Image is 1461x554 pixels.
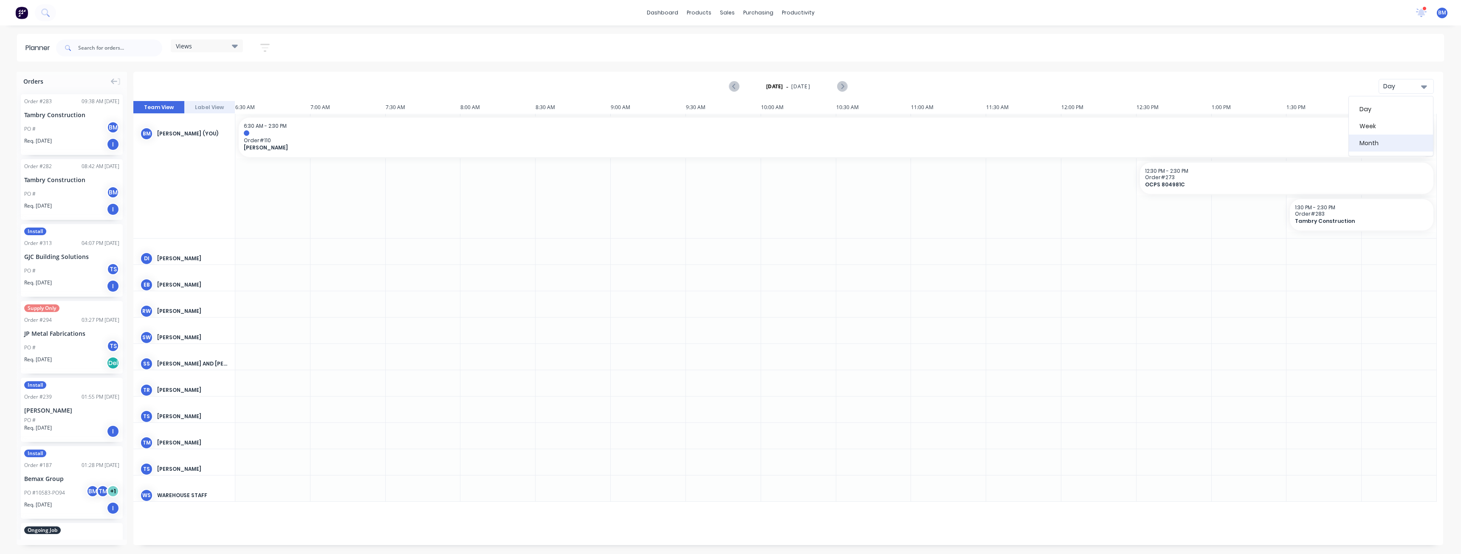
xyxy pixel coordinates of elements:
div: TS [107,340,119,352]
div: BM [107,186,119,199]
span: 6:30 AM - 2:30 PM [244,122,287,129]
div: BM [140,127,153,140]
div: Order # 282 [24,163,52,170]
div: 9:30 AM [686,101,761,114]
div: 12:30 PM [1137,101,1212,114]
div: 12:56 PM [DATE] [82,538,119,546]
div: Day [1383,82,1422,91]
span: - [786,82,788,92]
div: I [107,502,119,515]
div: 1:30 PM [1286,101,1362,114]
div: Order # 313 [24,239,52,247]
div: 01:28 PM [DATE] [82,461,119,469]
span: Install [24,381,46,389]
button: Team View [133,101,184,114]
span: Install [24,228,46,235]
div: 9:00 AM [611,101,686,114]
span: Supply Only [24,304,59,312]
div: BM [107,121,119,134]
div: PO # [24,267,36,275]
div: PO # [24,190,36,198]
div: [PERSON_NAME] [157,307,228,315]
div: Order # 283 [24,98,52,105]
div: 10:30 AM [836,101,911,114]
div: 8:00 AM [460,101,536,114]
span: Req. [DATE] [24,137,52,145]
span: Order # 273 [1145,174,1428,180]
div: [PERSON_NAME] (You) [157,130,228,138]
div: 6:30 AM [235,101,310,114]
div: TM [96,485,109,498]
span: Views [176,42,192,51]
div: Month [1349,135,1433,152]
span: Ongoing Job [24,526,61,534]
div: + 1 [107,485,119,498]
div: 11:00 AM [911,101,986,114]
span: Req. [DATE] [24,501,52,509]
span: Order # 110 [244,137,1428,143]
span: Install [24,450,46,457]
strong: [DATE] [766,83,783,90]
div: 11:30 AM [986,101,1061,114]
span: 1:30 PM - 2:30 PM [1295,204,1335,211]
div: 1:00 PM [1212,101,1287,114]
div: 04:07 PM [DATE] [82,239,119,247]
div: SS [140,357,153,370]
div: [PERSON_NAME] [157,334,228,341]
span: Orders [23,77,43,86]
div: 09:38 AM [DATE] [82,98,119,105]
span: Tambry Construction [1295,218,1415,224]
span: Req. [DATE] [24,424,52,432]
div: 12:00 PM [1061,101,1137,114]
div: 01:55 PM [DATE] [82,393,119,401]
div: PO # [24,416,36,424]
div: sales [716,6,739,19]
div: Order # 102 [24,538,52,546]
div: GJC Building Solutions [24,252,119,261]
div: productivity [778,6,819,19]
span: Req. [DATE] [24,279,52,287]
div: WS [140,489,153,502]
span: Order # 283 [1295,211,1428,217]
div: TS [107,263,119,276]
div: TM [140,436,153,449]
span: OCPS 804981C [1145,181,1400,188]
div: [PERSON_NAME] [157,439,228,447]
div: Planner [25,43,54,53]
div: TS [140,410,153,423]
div: DI [140,252,153,265]
div: Warehouse Staff [157,492,228,499]
div: Order # 294 [24,316,52,324]
div: TS [140,463,153,475]
div: Del [107,357,119,369]
div: I [107,203,119,216]
div: I [107,280,119,292]
span: [DATE] [791,83,810,90]
img: Factory [15,6,28,19]
div: [PERSON_NAME] [157,281,228,289]
div: [PERSON_NAME] [24,406,119,415]
div: [PERSON_NAME] [157,386,228,394]
div: 03:27 PM [DATE] [82,316,119,324]
div: 7:30 AM [386,101,461,114]
div: PO # [24,125,36,133]
div: PO # [24,344,36,352]
div: 7:00 AM [310,101,386,114]
div: 08:42 AM [DATE] [82,163,119,170]
div: TR [140,384,153,397]
div: BM [86,485,99,498]
div: SW [140,331,153,344]
button: Day [1379,79,1434,94]
button: Label View [184,101,235,114]
a: dashboard [643,6,683,19]
div: Tambry Construction [24,175,119,184]
div: JP Metal Fabrications [24,329,119,338]
div: PO #10583-PO94 [24,489,65,497]
input: Search for orders... [78,39,162,56]
div: Order # 187 [24,461,52,469]
span: BM [1438,9,1446,17]
div: Order # 239 [24,393,52,401]
div: Bemax Group [24,474,119,483]
button: Previous page [730,81,739,92]
div: 8:30 AM [536,101,611,114]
